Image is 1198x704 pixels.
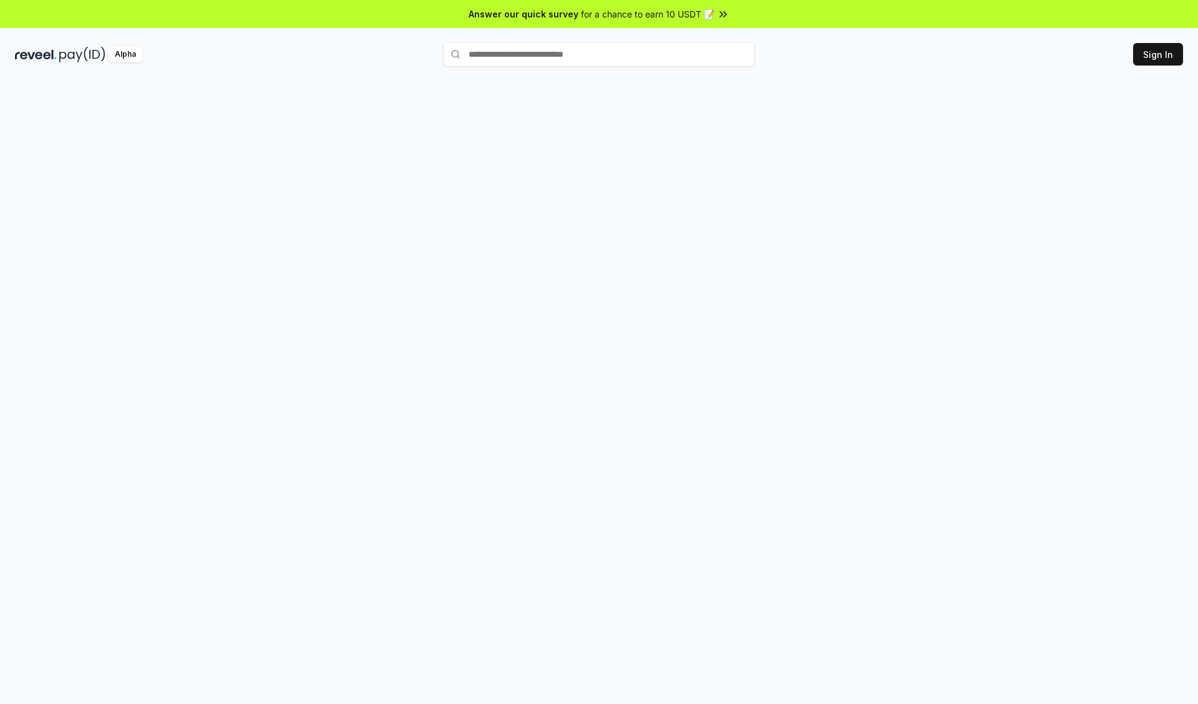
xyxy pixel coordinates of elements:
span: for a chance to earn 10 USDT 📝 [581,7,714,21]
img: pay_id [59,47,105,62]
span: Answer our quick survey [469,7,578,21]
img: reveel_dark [15,47,57,62]
div: Alpha [108,47,143,62]
button: Sign In [1133,43,1183,65]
